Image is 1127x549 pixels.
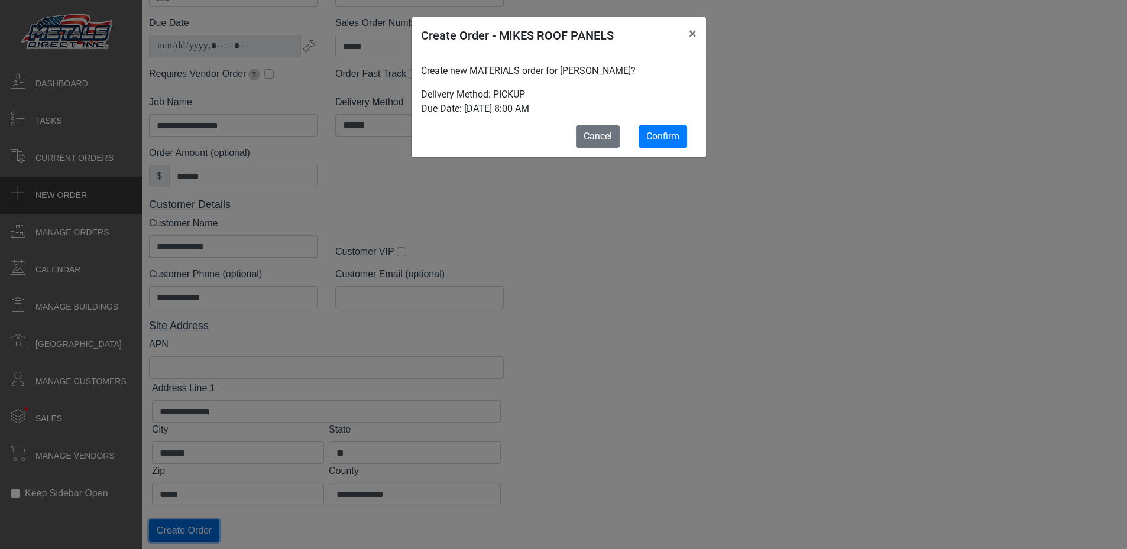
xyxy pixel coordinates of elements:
[639,125,687,148] button: Confirm
[421,27,614,44] h5: Create Order - MIKES ROOF PANELS
[679,17,706,50] button: Close
[421,64,697,78] p: Create new MATERIALS order for [PERSON_NAME]?
[576,125,620,148] button: Cancel
[646,131,679,142] span: Confirm
[421,87,697,116] p: Delivery Method: PICKUP Due Date: [DATE] 8:00 AM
